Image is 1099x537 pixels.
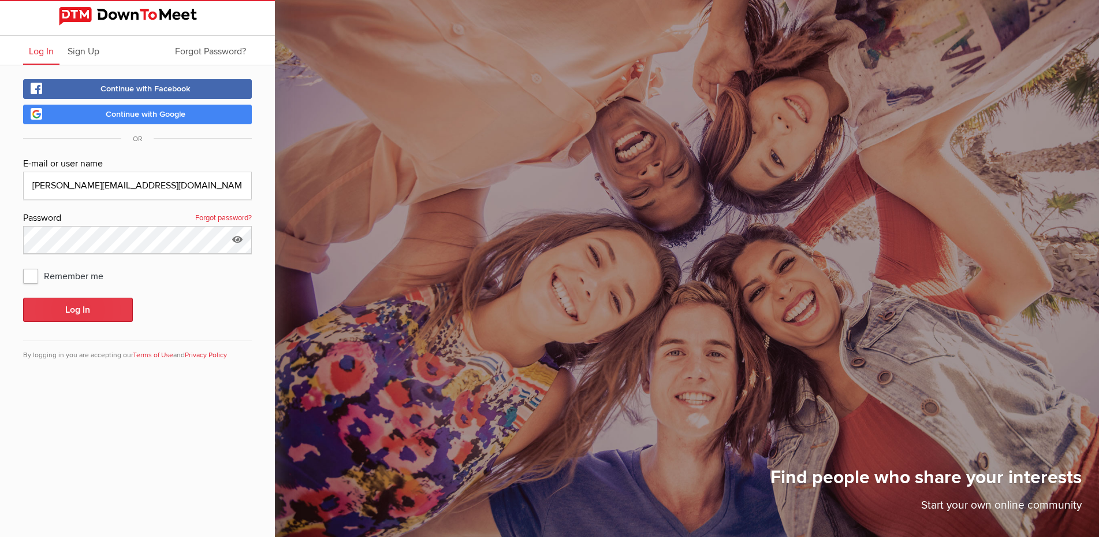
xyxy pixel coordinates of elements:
[23,265,115,286] span: Remember me
[121,135,154,143] span: OR
[23,340,252,361] div: By logging in you are accepting our and
[29,46,54,57] span: Log In
[23,36,59,65] a: Log In
[23,298,133,322] button: Log In
[770,466,1082,497] h1: Find people who share your interests
[23,211,252,226] div: Password
[23,172,252,199] input: Email@address.com
[59,7,216,25] img: DownToMeet
[100,84,191,94] span: Continue with Facebook
[23,157,252,172] div: E-mail or user name
[175,46,246,57] span: Forgot Password?
[770,497,1082,520] p: Start your own online community
[68,46,99,57] span: Sign Up
[23,79,252,99] a: Continue with Facebook
[106,109,185,119] span: Continue with Google
[169,36,252,65] a: Forgot Password?
[133,351,173,360] a: Terms of Use
[23,105,252,124] a: Continue with Google
[62,36,105,65] a: Sign Up
[185,351,227,360] a: Privacy Policy
[195,211,252,226] a: Forgot password?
